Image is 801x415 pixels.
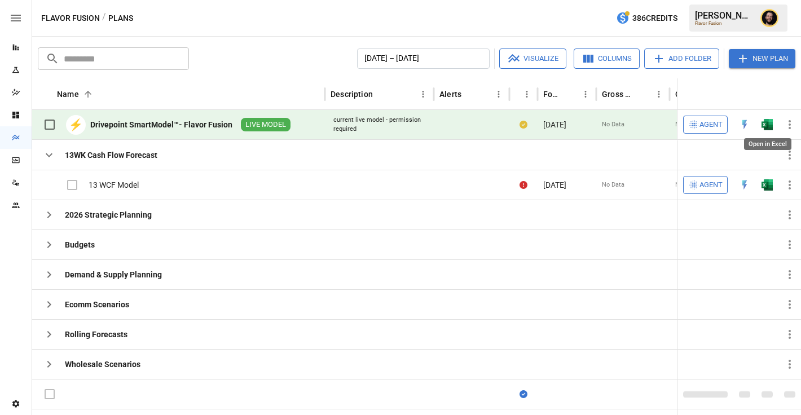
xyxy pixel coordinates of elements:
[80,86,96,102] button: Sort
[331,90,373,99] div: Description
[374,86,390,102] button: Sort
[683,176,728,194] button: Agent
[415,86,431,102] button: Description column menu
[739,119,750,130] img: quick-edit-flash.b8aec18c.svg
[357,48,490,69] button: [DATE] – [DATE]
[562,86,578,102] button: Sort
[90,119,232,130] div: Drivepoint SmartModel™- Flavor Fusion
[762,179,773,191] div: Open in Excel
[65,329,127,340] div: Rolling Forecasts
[538,110,596,140] div: [DATE]
[644,48,719,69] button: Add Folder
[754,2,785,34] button: Ciaran Nugent
[65,359,140,370] div: Wholesale Scenarios
[632,11,677,25] span: 386 Credits
[499,48,566,69] button: Visualize
[65,209,152,220] div: 2026 Strategic Planning
[739,179,750,191] img: quick-edit-flash.b8aec18c.svg
[520,388,527,400] div: Sync complete
[41,11,100,25] button: Flavor Fusion
[89,179,139,191] div: 13 WCF Model
[762,119,773,130] div: Open in Excel
[57,90,79,99] div: Name
[65,269,162,280] div: Demand & Supply Planning
[683,116,728,134] button: Agent
[602,120,624,129] span: No Data
[65,239,95,250] div: Budgets
[760,9,778,27] img: Ciaran Nugent
[635,86,651,102] button: Sort
[241,120,291,130] span: LIVE MODEL
[675,180,698,189] span: No Data
[65,149,157,161] div: 13WK Cash Flow Forecast
[102,11,106,25] div: /
[463,86,478,102] button: Sort
[651,86,667,102] button: Gross Margin column menu
[762,179,773,191] img: excel-icon.76473adf.svg
[439,90,461,99] div: Alerts
[675,120,698,129] span: No Data
[785,86,801,102] button: Sort
[510,86,526,102] button: Sort
[744,138,791,150] div: Open in Excel
[699,179,723,192] span: Agent
[611,8,682,29] button: 386Credits
[602,90,634,99] div: Gross Margin
[695,21,754,26] div: Flavor Fusion
[675,90,694,99] div: Cash
[519,86,535,102] button: Status column menu
[538,170,596,200] div: [DATE]
[491,86,507,102] button: Alerts column menu
[65,299,129,310] div: Ecomm Scenarios
[699,118,723,131] span: Agent
[762,119,773,130] img: excel-icon.76473adf.svg
[739,119,750,130] div: Open in Quick Edit
[739,179,750,191] div: Open in Quick Edit
[602,180,624,189] span: No Data
[333,116,425,133] div: current live model - permission required
[520,119,527,130] div: Your plan has changes in Excel that are not reflected in the Drivepoint Data Warehouse, select "S...
[543,90,561,99] div: Forecast start
[729,49,795,68] button: New Plan
[574,48,640,69] button: Columns
[66,115,86,135] div: ⚡
[578,86,593,102] button: Forecast start column menu
[695,10,754,21] div: [PERSON_NAME]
